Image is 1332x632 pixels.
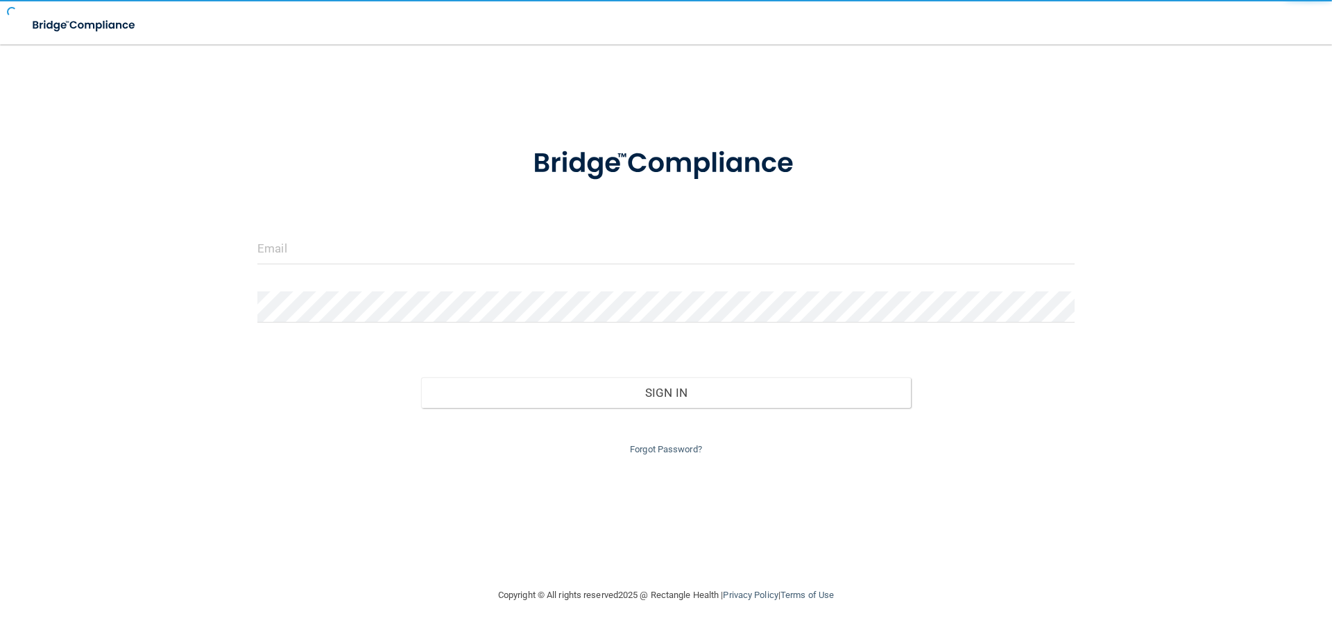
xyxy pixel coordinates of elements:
input: Email [257,233,1075,264]
a: Forgot Password? [630,444,702,454]
a: Terms of Use [780,590,834,600]
a: Privacy Policy [723,590,778,600]
img: bridge_compliance_login_screen.278c3ca4.svg [21,11,148,40]
div: Copyright © All rights reserved 2025 @ Rectangle Health | | [413,573,919,617]
button: Sign In [421,377,912,408]
img: bridge_compliance_login_screen.278c3ca4.svg [504,128,828,200]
